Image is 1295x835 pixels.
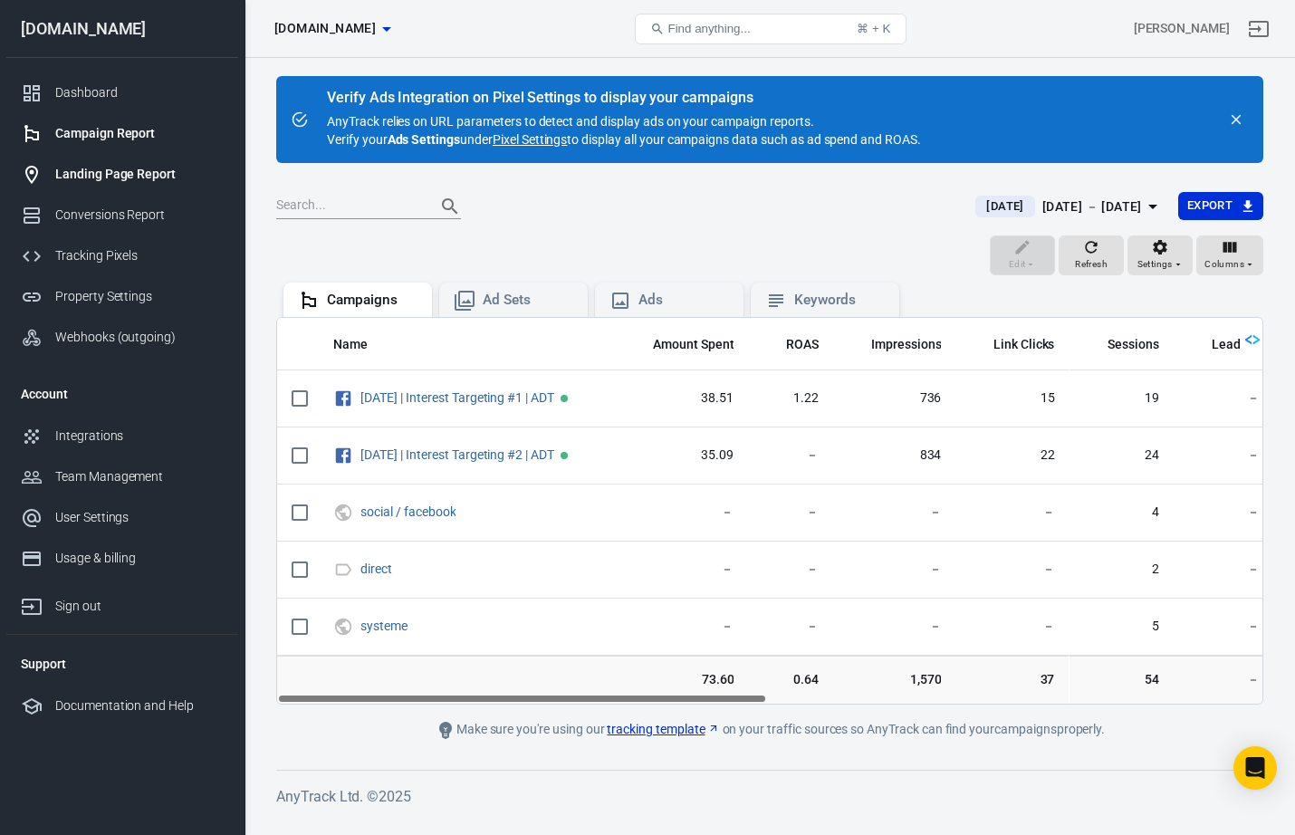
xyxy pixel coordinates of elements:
div: Sign out [55,597,224,616]
span: － [970,618,1055,636]
span: Columns [1204,256,1244,273]
span: The number of times your ads were on screen. [871,333,942,355]
span: Find anything... [668,22,751,35]
span: － [1188,670,1260,688]
svg: Facebook Ads [333,445,353,466]
a: social / facebook [360,504,456,519]
div: Ad Sets [483,291,573,310]
div: Account id: 8SSHn9Ca [1134,19,1230,38]
a: Dashboard [6,72,238,113]
span: Name [333,335,391,353]
span: Sessions [1108,335,1159,353]
div: Keywords [794,291,885,310]
span: Sessions [1084,335,1159,353]
span: － [1188,561,1260,579]
span: 5 [1084,618,1159,636]
div: Ads [638,291,729,310]
svg: UTM & Web Traffic [333,616,353,638]
a: Usage & billing [6,538,238,579]
a: Team Management [6,456,238,497]
span: 1,570 [848,670,942,688]
a: Pixel Settings [493,130,567,149]
span: － [629,618,734,636]
span: social / facebook [360,505,458,518]
span: Active [561,395,568,402]
a: Integrations [6,416,238,456]
div: Campaign Report [55,124,224,143]
span: － [970,561,1055,579]
span: Lead [1212,335,1241,353]
span: 19 [1084,389,1159,408]
div: Usage & billing [55,549,224,568]
span: － [1188,618,1260,636]
div: Webhooks (outgoing) [55,328,224,347]
span: [DATE] [979,197,1031,216]
img: Logo [1245,332,1260,347]
span: Sept 5 | Interest Targeting #1 | ADT [360,391,557,404]
button: Columns [1196,235,1263,275]
div: [DATE] － [DATE] [1042,196,1142,218]
span: systeme [360,619,410,632]
a: Webhooks (outgoing) [6,317,238,358]
div: Documentation and Help [55,696,224,715]
span: － [848,618,942,636]
span: 834 [848,446,942,465]
div: scrollable content [277,318,1262,704]
a: Conversions Report [6,195,238,235]
div: [DOMAIN_NAME] [6,21,238,37]
svg: Direct [333,559,353,581]
span: The estimated total amount of money you've spent on your campaign, ad set or ad during its schedule. [629,333,734,355]
div: Property Settings [55,287,224,306]
span: － [848,504,942,522]
span: － [763,504,819,522]
a: [DATE] | Interest Targeting #1 | ADT [360,390,554,405]
input: Search... [276,195,421,218]
span: 22 [970,446,1055,465]
button: Settings [1127,235,1193,275]
button: Refresh [1059,235,1124,275]
a: Property Settings [6,276,238,317]
div: AnyTrack relies on URL parameters to detect and display ads on your campaign reports. Verify your... [327,91,921,149]
span: Sept 5 | Interest Targeting #2 | ADT [360,448,557,461]
a: systeme [360,619,408,633]
span: The total return on ad spend [786,333,819,355]
span: － [1188,446,1260,465]
span: － [629,561,734,579]
span: direct [360,562,395,575]
span: Lead [1188,335,1241,353]
span: － [1188,504,1260,522]
li: Support [6,642,238,686]
a: Landing Page Report [6,154,238,195]
span: Link Clicks [993,336,1055,354]
span: thecraftedceo.com [274,17,376,40]
div: Team Management [55,467,224,486]
span: Settings [1137,256,1173,273]
span: Name [333,335,368,353]
a: tracking template [607,720,719,739]
span: The number of times your ads were on screen. [848,333,942,355]
a: Tracking Pixels [6,235,238,276]
span: 0.64 [763,670,819,688]
span: 73.60 [629,670,734,688]
span: 35.09 [629,446,734,465]
a: Sign out [6,579,238,627]
span: － [629,504,734,522]
div: User Settings [55,508,224,527]
span: Amount Spent [653,336,734,354]
button: [DOMAIN_NAME] [267,12,398,45]
div: Landing Page Report [55,165,224,184]
span: 2 [1084,561,1159,579]
span: － [763,618,819,636]
button: Export [1178,192,1263,220]
div: Verify Ads Integration on Pixel Settings to display your campaigns [327,89,921,107]
div: Conversions Report [55,206,224,225]
svg: UTM & Web Traffic [333,502,353,523]
div: Integrations [55,427,224,446]
div: Dashboard [55,83,224,102]
a: [DATE] | Interest Targeting #2 | ADT [360,447,554,462]
span: － [763,446,819,465]
button: [DATE][DATE] － [DATE] [961,192,1177,222]
span: The number of clicks on links within the ad that led to advertiser-specified destinations [970,333,1055,355]
span: － [970,504,1055,522]
span: － [763,561,819,579]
